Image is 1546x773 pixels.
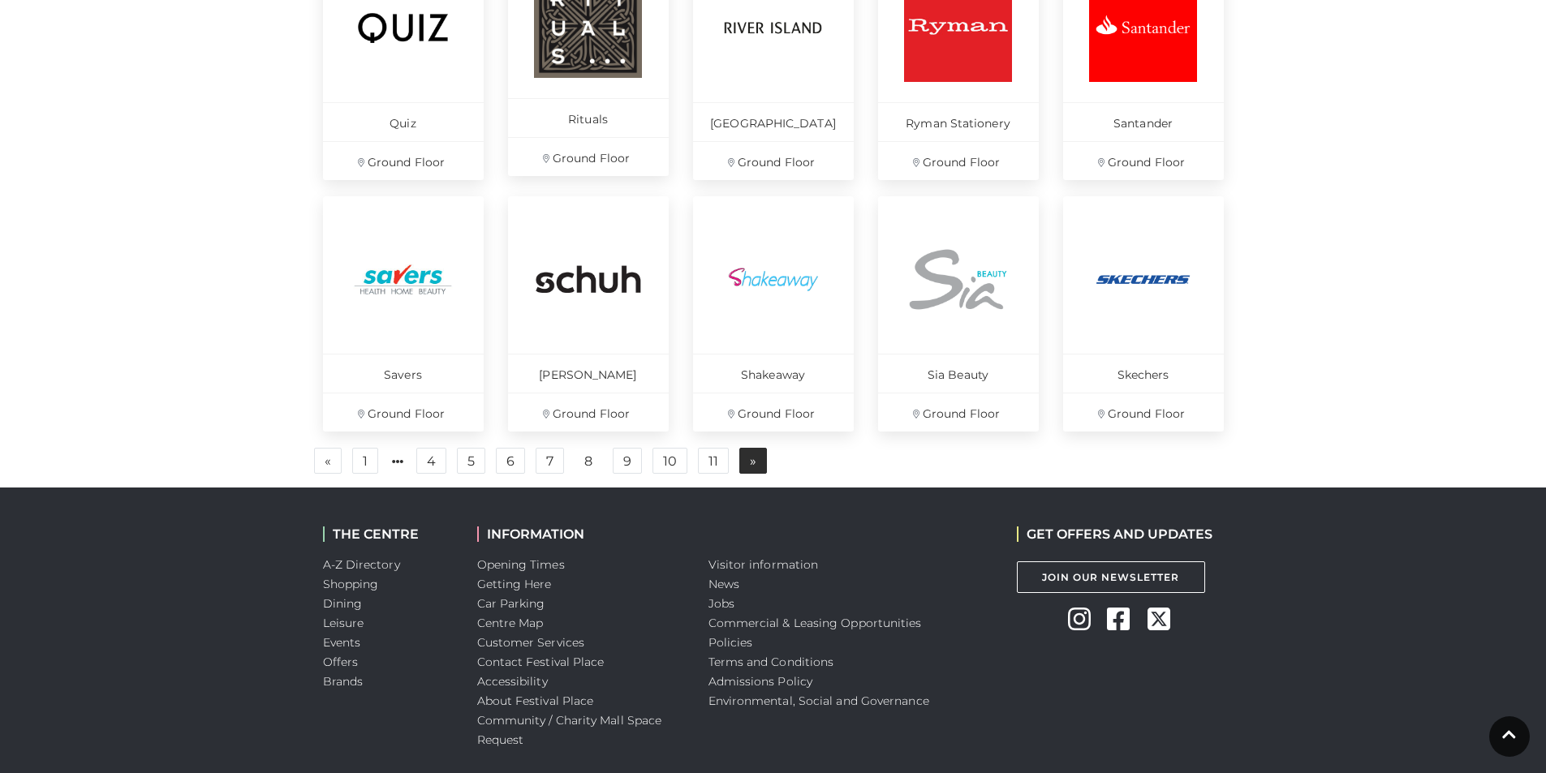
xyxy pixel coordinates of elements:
a: Next [739,448,767,474]
h2: INFORMATION [477,526,684,542]
a: Car Parking [477,596,545,611]
a: Offers [323,655,359,669]
a: Opening Times [477,557,565,572]
p: Ground Floor [693,393,854,432]
p: Santander [1063,102,1224,141]
p: [PERSON_NAME] [508,354,669,393]
a: Dining [323,596,363,611]
a: Previous [314,448,342,474]
p: Savers [323,354,484,393]
a: 10 [652,448,687,474]
p: [GEOGRAPHIC_DATA] [693,102,854,141]
a: 7 [536,448,564,474]
p: Shakeaway [693,354,854,393]
p: Sia Beauty [878,354,1039,393]
a: 8 [575,449,602,475]
a: A-Z Directory [323,557,400,572]
p: Quiz [323,102,484,141]
a: Leisure [323,616,364,630]
p: Ground Floor [878,393,1039,432]
p: Ryman Stationery [878,102,1039,141]
a: Shakeaway Ground Floor [693,196,854,432]
p: Ground Floor [508,137,669,176]
p: Ground Floor [1063,141,1224,180]
p: Rituals [508,98,669,137]
a: 11 [698,448,729,474]
a: Savers Ground Floor [323,196,484,432]
p: Ground Floor [323,141,484,180]
h2: THE CENTRE [323,526,453,542]
a: Community / Charity Mall Space Request [477,713,662,747]
a: Shopping [323,577,379,591]
a: 1 [352,448,378,474]
a: 6 [496,448,525,474]
a: Policies [708,635,753,650]
a: About Festival Place [477,694,594,708]
a: Customer Services [477,635,585,650]
a: Visitor information [708,557,819,572]
a: Getting Here [477,577,552,591]
a: Events [323,635,361,650]
a: Join Our Newsletter [1017,561,1205,593]
a: Environmental, Social and Governance [708,694,929,708]
p: Ground Floor [878,141,1039,180]
a: Jobs [708,596,734,611]
p: Ground Floor [1063,393,1224,432]
a: Contact Festival Place [477,655,605,669]
a: Centre Map [477,616,544,630]
a: 5 [457,448,485,474]
a: Admissions Policy [708,674,813,689]
a: 4 [416,448,446,474]
a: Brands [323,674,364,689]
p: Skechers [1063,354,1224,393]
a: Sia Beauty Ground Floor [878,196,1039,432]
a: Commercial & Leasing Opportunities [708,616,922,630]
a: Skechers Ground Floor [1063,196,1224,432]
a: 9 [613,448,642,474]
p: Ground Floor [693,141,854,180]
a: Accessibility [477,674,548,689]
a: News [708,577,739,591]
span: « [325,455,331,466]
span: » [750,455,756,466]
a: Terms and Conditions [708,655,834,669]
p: Ground Floor [508,393,669,432]
a: [PERSON_NAME] Ground Floor [508,196,669,432]
h2: GET OFFERS AND UPDATES [1017,526,1212,542]
p: Ground Floor [323,393,484,432]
